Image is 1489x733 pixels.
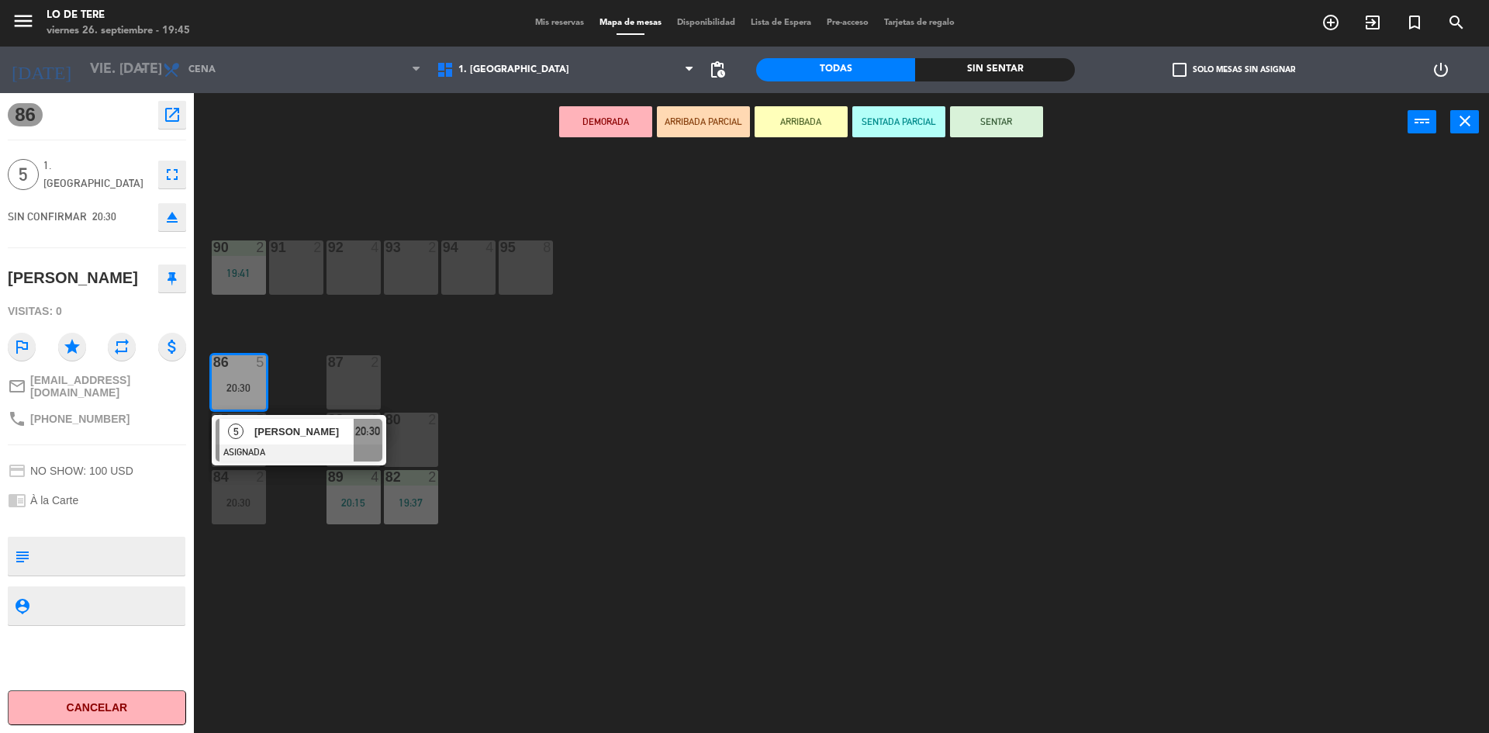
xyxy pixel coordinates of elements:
[13,597,30,614] i: person_pin
[228,424,244,439] span: 5
[1363,13,1382,32] i: exit_to_app
[328,240,329,254] div: 92
[8,690,186,725] button: Cancelar
[819,19,876,27] span: Pre-acceso
[485,240,495,254] div: 4
[708,61,727,79] span: pending_actions
[559,106,652,137] button: DEMORADA
[8,103,43,126] span: 86
[8,491,26,510] i: chrome_reader_mode
[256,413,265,427] div: 5
[313,240,323,254] div: 2
[1413,112,1432,130] i: power_input
[371,355,380,369] div: 2
[326,497,381,508] div: 20:15
[30,494,78,507] span: À la Carte
[8,333,36,361] i: outlined_flag
[543,240,552,254] div: 8
[30,374,186,399] span: [EMAIL_ADDRESS][DOMAIN_NAME]
[669,19,743,27] span: Disponibilidad
[133,61,151,79] i: arrow_drop_down
[163,165,181,184] i: fullscreen
[256,470,265,484] div: 2
[1405,13,1424,32] i: turned_in_not
[915,58,1074,81] div: Sin sentar
[1408,110,1436,133] button: power_input
[371,413,380,427] div: 2
[213,413,214,427] div: 85
[1321,13,1340,32] i: add_circle_outline
[1450,110,1479,133] button: close
[213,470,214,484] div: 84
[371,240,380,254] div: 4
[1432,61,1450,79] i: power_settings_new
[12,9,35,33] i: menu
[256,355,265,369] div: 5
[213,355,214,369] div: 86
[8,298,186,325] div: Visitas: 0
[500,240,501,254] div: 95
[950,106,1043,137] button: SENTAR
[8,410,26,428] i: phone
[743,19,819,27] span: Lista de Espera
[158,333,186,361] i: attach_money
[8,159,39,190] span: 5
[355,422,380,441] span: 20:30
[58,333,86,361] i: star
[43,157,150,192] span: 1. [GEOGRAPHIC_DATA]
[443,240,444,254] div: 94
[212,382,266,393] div: 20:30
[8,265,138,291] div: [PERSON_NAME]
[592,19,669,27] span: Mapa de mesas
[876,19,962,27] span: Tarjetas de regalo
[428,240,437,254] div: 2
[371,470,380,484] div: 4
[12,9,35,38] button: menu
[254,424,354,440] span: [PERSON_NAME]
[108,333,136,361] i: repeat
[1456,112,1474,130] i: close
[428,413,437,427] div: 2
[8,374,186,399] a: mail_outline[EMAIL_ADDRESS][DOMAIN_NAME]
[158,161,186,188] button: fullscreen
[256,240,265,254] div: 2
[428,470,437,484] div: 2
[30,413,130,425] span: [PHONE_NUMBER]
[213,240,214,254] div: 90
[1173,63,1295,77] label: Solo mesas sin asignar
[188,64,216,75] span: Cena
[384,497,438,508] div: 19:37
[8,377,26,396] i: mail_outline
[163,105,181,124] i: open_in_new
[158,101,186,129] button: open_in_new
[328,355,329,369] div: 87
[92,210,116,223] span: 20:30
[458,64,569,75] span: 1. [GEOGRAPHIC_DATA]
[158,203,186,231] button: eject
[271,240,271,254] div: 91
[212,497,266,508] div: 20:30
[328,413,329,427] div: 88
[47,23,190,39] div: viernes 26. septiembre - 19:45
[1173,63,1187,77] span: check_box_outline_blank
[755,106,848,137] button: ARRIBADA
[527,19,592,27] span: Mis reservas
[1447,13,1466,32] i: search
[657,106,750,137] button: ARRIBADA PARCIAL
[163,208,181,226] i: eject
[852,106,945,137] button: SENTADA PARCIAL
[47,8,190,23] div: Lo de Tere
[13,548,30,565] i: subject
[328,470,329,484] div: 89
[8,462,26,480] i: credit_card
[8,210,87,223] span: SIN CONFIRMAR
[30,465,133,477] span: NO SHOW: 100 USD
[756,58,915,81] div: Todas
[212,268,266,278] div: 19:41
